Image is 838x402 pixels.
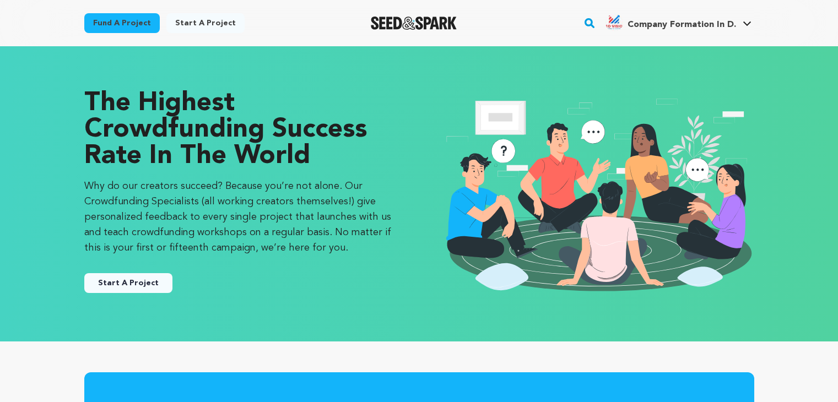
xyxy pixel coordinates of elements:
a: Seed&Spark Homepage [371,17,457,30]
a: Start a project [166,13,245,33]
span: Company Formation In D. [628,20,736,29]
span: Company Formation In D.'s Profile [603,12,754,35]
p: Why do our creators succeed? Because you’re not alone. Our Crowdfunding Specialists (all working ... [84,178,397,256]
a: Company Formation In D.'s Profile [603,12,754,31]
p: The Highest Crowdfunding Success Rate in the World [84,90,397,170]
img: Seed&Spark Logo Dark Mode [371,17,457,30]
img: seedandspark start project illustration image [441,90,754,297]
img: 4183a5384d426eed.jpg [605,14,623,31]
a: Fund a project [84,13,160,33]
button: Start A Project [84,273,172,293]
div: Company Formation In D.'s Profile [605,14,736,31]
